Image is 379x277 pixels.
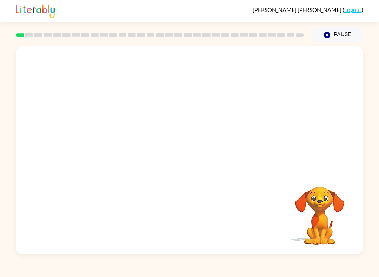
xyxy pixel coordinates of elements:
[253,6,343,13] span: [PERSON_NAME] [PERSON_NAME]
[16,3,55,18] img: Literably
[253,6,363,13] div: ( )
[285,176,355,246] video: Your browser must support playing .mp4 files to use Literably. Please try using another browser.
[344,6,361,13] a: Logout
[312,27,363,43] button: Pause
